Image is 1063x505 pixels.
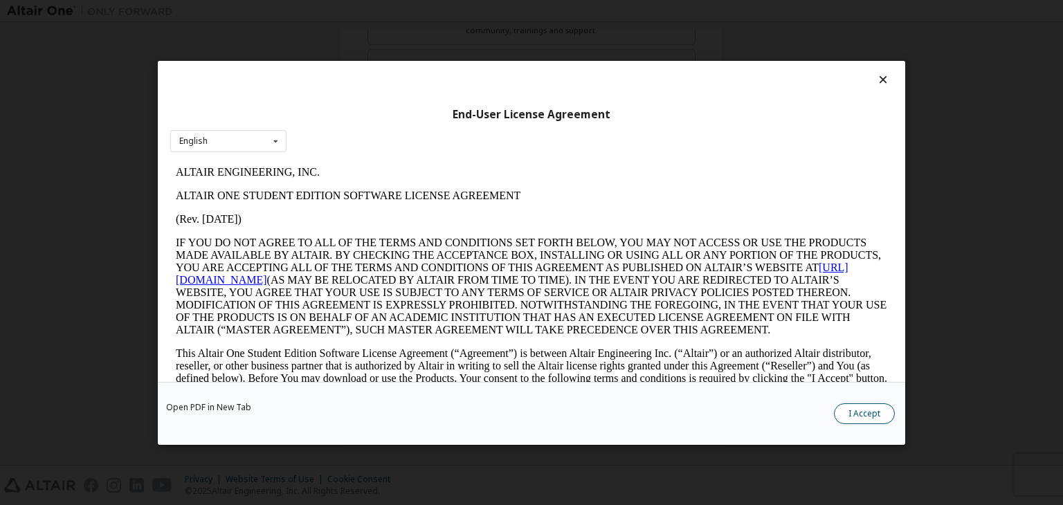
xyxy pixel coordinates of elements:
a: [URL][DOMAIN_NAME] [6,101,678,125]
div: End-User License Agreement [170,107,893,121]
p: ALTAIR ENGINEERING, INC. [6,6,717,18]
p: (Rev. [DATE]) [6,53,717,65]
p: This Altair One Student Edition Software License Agreement (“Agreement”) is between Altair Engine... [6,187,717,237]
div: English [179,137,208,145]
p: IF YOU DO NOT AGREE TO ALL OF THE TERMS AND CONDITIONS SET FORTH BELOW, YOU MAY NOT ACCESS OR USE... [6,76,717,176]
p: ALTAIR ONE STUDENT EDITION SOFTWARE LICENSE AGREEMENT [6,29,717,42]
button: I Accept [834,403,895,424]
a: Open PDF in New Tab [166,403,251,412]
